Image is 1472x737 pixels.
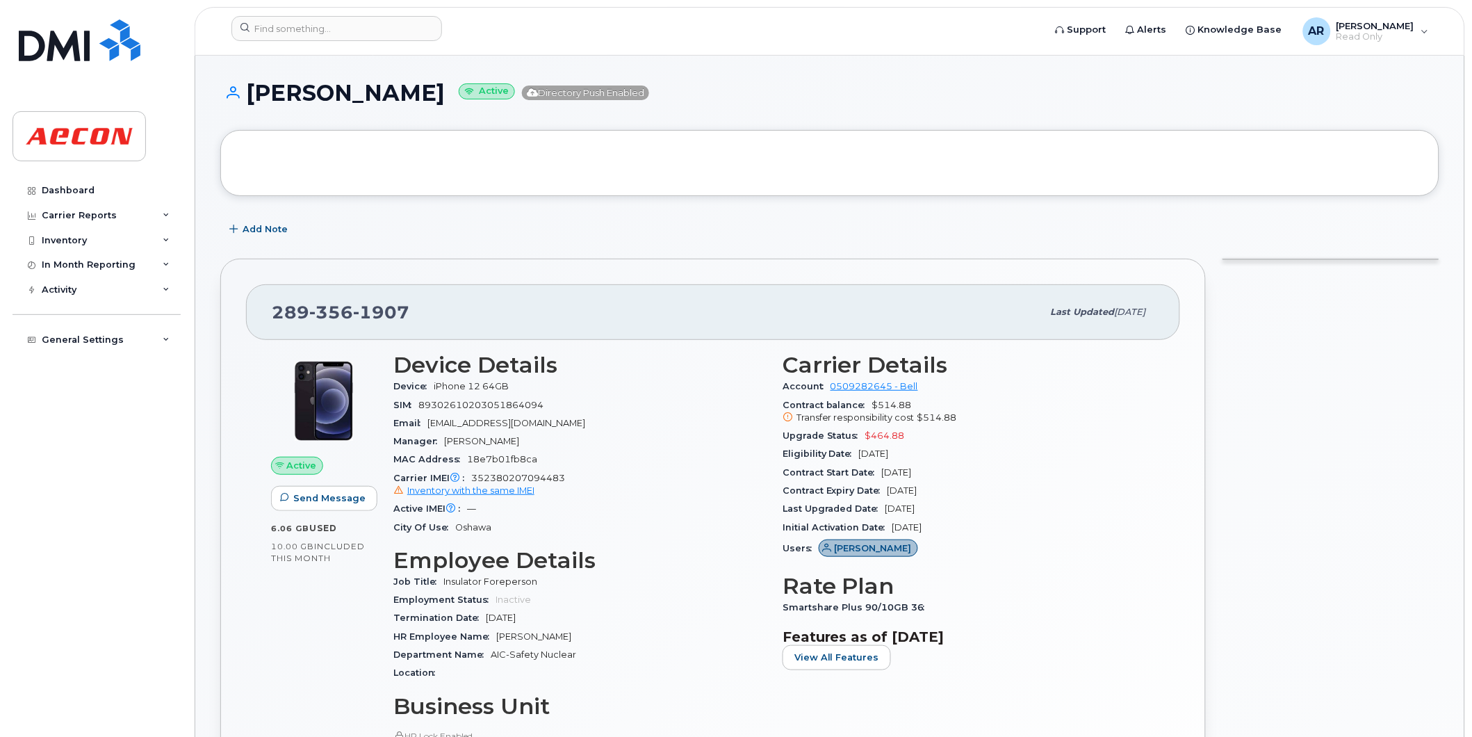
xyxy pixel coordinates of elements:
span: Initial Activation Date [783,522,892,533]
span: Location [393,667,442,678]
h3: Carrier Details [783,353,1155,378]
span: [DATE] [882,467,912,478]
span: [DATE] [1115,307,1146,317]
img: iPhone_12.jpg [282,359,366,443]
span: 6.06 GB [271,524,309,533]
span: [EMAIL_ADDRESS][DOMAIN_NAME] [427,418,585,428]
a: [PERSON_NAME] [819,543,918,553]
span: Upgrade Status [783,430,865,441]
span: 352380207094483 [393,473,766,498]
span: $514.88 [917,412,957,423]
span: Last Upgraded Date [783,503,885,514]
span: [PERSON_NAME] [496,631,571,642]
span: Contract Expiry Date [783,485,888,496]
span: Inactive [496,594,531,605]
span: Employment Status [393,594,496,605]
a: Inventory with the same IMEI [393,485,534,496]
button: Add Note [220,217,300,242]
span: Manager [393,436,444,446]
span: Job Title [393,576,443,587]
span: Device [393,381,434,391]
span: Inventory with the same IMEI [407,485,534,496]
span: Directory Push Enabled [522,86,649,100]
button: View All Features [783,645,891,670]
span: Oshawa [455,522,491,533]
span: Contract balance [783,400,872,410]
span: [DATE] [486,613,516,623]
span: Carrier IMEI [393,473,471,483]
span: Active IMEI [393,503,467,514]
span: $514.88 [783,400,1155,425]
h3: Rate Plan [783,574,1155,599]
span: [DATE] [892,522,922,533]
h3: Employee Details [393,548,766,573]
span: [PERSON_NAME] [444,436,519,446]
span: 89302610203051864094 [418,400,543,410]
h3: Features as of [DATE] [783,629,1155,645]
span: Send Message [293,492,366,505]
span: MAC Address [393,454,467,464]
h1: [PERSON_NAME] [220,81,1439,105]
span: City Of Use [393,522,455,533]
span: [DATE] [888,485,917,496]
span: Add Note [243,222,288,236]
span: 356 [309,302,353,323]
span: Eligibility Date [783,448,859,459]
span: Account [783,381,831,391]
h3: Device Details [393,353,766,378]
span: $464.88 [865,430,905,441]
span: Transfer responsibility cost [796,412,915,423]
span: Email [393,418,427,428]
span: Termination Date [393,613,486,623]
span: HR Employee Name [393,631,496,642]
span: Active [287,459,317,472]
span: Insulator Foreperson [443,576,537,587]
span: AIC-Safety Nuclear [491,649,576,660]
span: 10.00 GB [271,542,314,551]
span: 289 [272,302,409,323]
span: Users [783,543,819,553]
small: Active [459,83,515,99]
span: [DATE] [859,448,889,459]
span: 1907 [353,302,409,323]
span: Smartshare Plus 90/10GB 36 [783,602,932,613]
h3: Business Unit [393,694,766,719]
span: iPhone 12 64GB [434,381,509,391]
span: Contract Start Date [783,467,882,478]
span: included this month [271,541,365,564]
span: used [309,523,337,533]
span: View All Features [794,651,879,664]
span: [DATE] [885,503,915,514]
span: — [467,503,476,514]
span: SIM [393,400,418,410]
span: 18e7b01fb8ca [467,454,537,464]
a: 0509282645 - Bell [831,381,918,391]
span: Department Name [393,649,491,660]
span: [PERSON_NAME] [835,542,912,555]
button: Send Message [271,486,377,511]
span: Last updated [1051,307,1115,317]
